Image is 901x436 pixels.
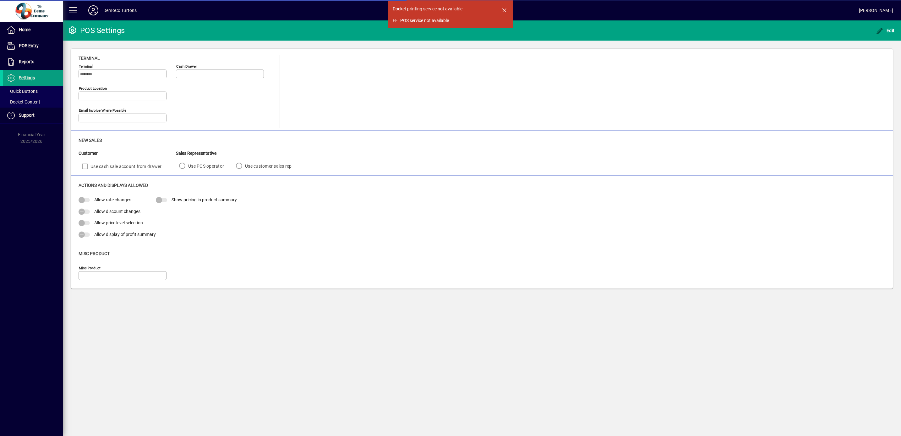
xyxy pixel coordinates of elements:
[19,113,35,118] span: Support
[172,197,237,202] span: Show pricing in product summary
[79,108,126,113] mat-label: Email Invoice where possible
[19,27,30,32] span: Home
[859,5,893,15] div: [PERSON_NAME]
[6,99,40,104] span: Docket Content
[3,86,63,97] a: Quick Buttons
[874,25,896,36] button: Edit
[83,5,103,16] button: Profile
[94,232,156,237] span: Allow display of profit summary
[6,89,38,94] span: Quick Buttons
[79,251,110,256] span: Misc Product
[79,266,101,270] mat-label: Misc Product
[176,150,301,157] div: Sales Representative
[176,64,197,69] mat-label: Cash Drawer
[3,38,63,54] a: POS Entry
[393,17,449,24] div: EFTPOS service not available
[3,108,63,123] a: Support
[876,28,895,33] span: Edit
[137,5,859,15] span: [DATE] 12:17
[3,54,63,70] a: Reports
[3,22,63,38] a: Home
[79,64,93,69] mat-label: Terminal
[94,209,140,214] span: Allow discount changes
[19,59,34,64] span: Reports
[79,86,107,91] mat-label: Product location
[3,97,63,107] a: Docket Content
[68,25,125,36] div: POS Settings
[79,56,100,61] span: Terminal
[79,138,102,143] span: New Sales
[19,75,35,80] span: Settings
[103,5,137,15] div: DemoCo Turtons
[94,220,143,225] span: Allow price level selection
[79,183,148,188] span: Actions and Displays Allowed
[19,43,39,48] span: POS Entry
[94,197,131,202] span: Allow rate changes
[79,150,176,157] div: Customer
